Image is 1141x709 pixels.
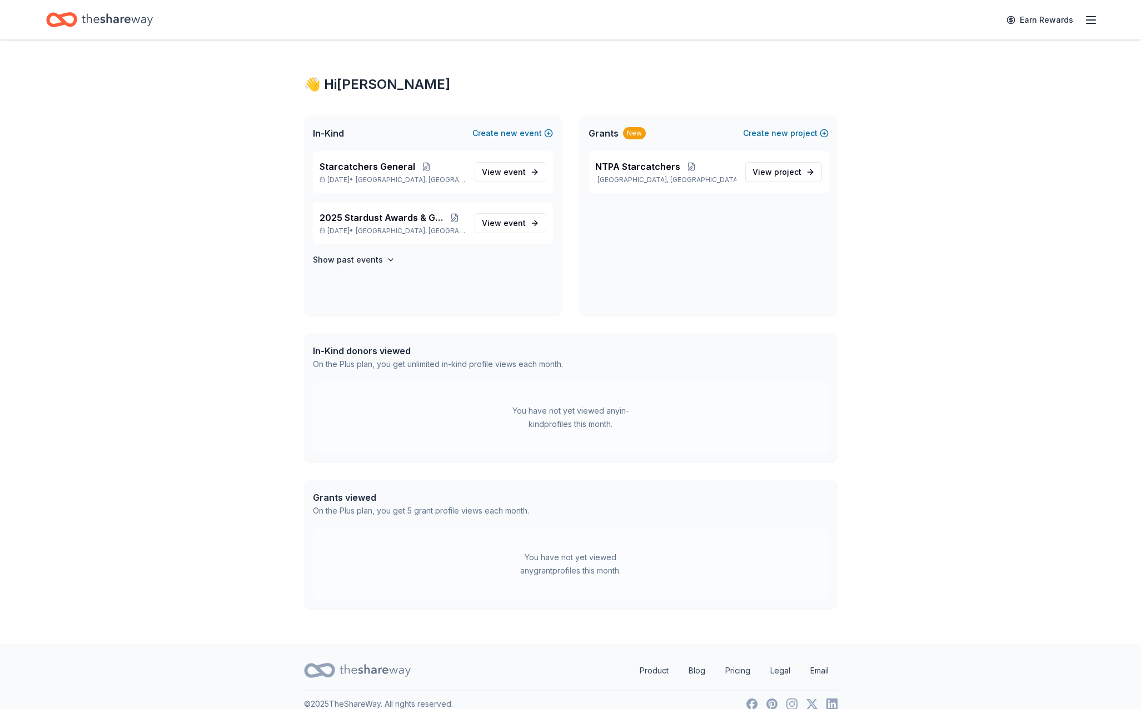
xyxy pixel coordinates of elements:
[313,358,563,371] div: On the Plus plan, you get unlimited in-kind profile views each month.
[501,551,640,577] div: You have not yet viewed any grant profiles this month.
[501,127,517,140] span: new
[595,160,680,173] span: NTPA Starcatchers
[320,175,466,184] p: [DATE] •
[504,218,526,228] span: event
[482,217,526,230] span: View
[304,76,838,93] div: 👋 Hi [PERSON_NAME]
[631,660,838,682] nav: quick links
[46,7,153,33] a: Home
[313,344,563,358] div: In-Kind donors viewed
[472,127,553,140] button: Createnewevent
[680,660,714,682] a: Blog
[743,127,829,140] button: Createnewproject
[595,175,736,184] p: [GEOGRAPHIC_DATA], [GEOGRAPHIC_DATA]
[313,504,529,517] div: On the Plus plan, you get 5 grant profile views each month.
[320,211,444,224] span: 2025 Stardust Awards & Gala
[482,165,526,179] span: View
[501,404,640,431] div: You have not yet viewed any in-kind profiles this month.
[475,213,546,233] a: View event
[716,660,759,682] a: Pricing
[320,160,415,173] span: Starcatchers General
[801,660,838,682] a: Email
[313,491,529,504] div: Grants viewed
[475,162,546,182] a: View event
[761,660,799,682] a: Legal
[313,253,383,266] h4: Show past events
[771,127,788,140] span: new
[745,162,822,182] a: View project
[356,175,465,184] span: [GEOGRAPHIC_DATA], [GEOGRAPHIC_DATA]
[774,167,801,177] span: project
[753,165,801,179] span: View
[1000,10,1080,30] a: Earn Rewards
[504,167,526,177] span: event
[589,127,619,140] span: Grants
[313,253,395,266] button: Show past events
[320,227,466,235] p: [DATE] •
[623,127,646,139] div: New
[356,227,465,235] span: [GEOGRAPHIC_DATA], [GEOGRAPHIC_DATA]
[313,127,344,140] span: In-Kind
[631,660,677,682] a: Product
